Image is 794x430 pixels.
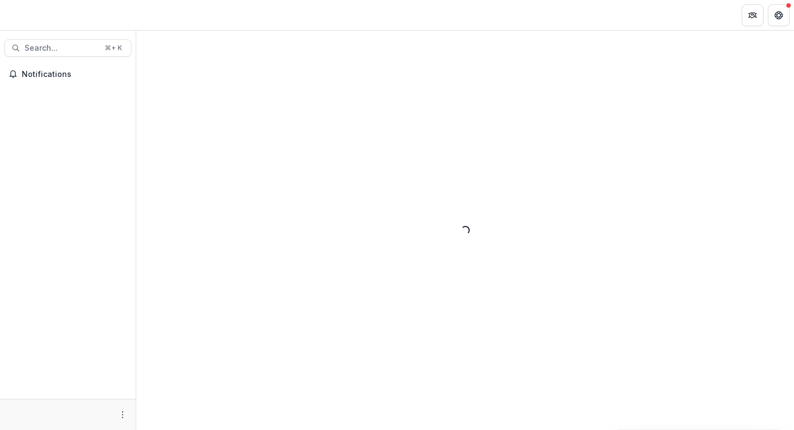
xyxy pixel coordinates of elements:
button: Partners [742,4,763,26]
button: Notifications [4,65,131,83]
span: Search... [25,44,98,53]
button: Search... [4,39,131,57]
span: Notifications [22,70,127,79]
div: ⌘ + K [102,42,124,54]
button: More [116,408,129,421]
button: Get Help [768,4,790,26]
